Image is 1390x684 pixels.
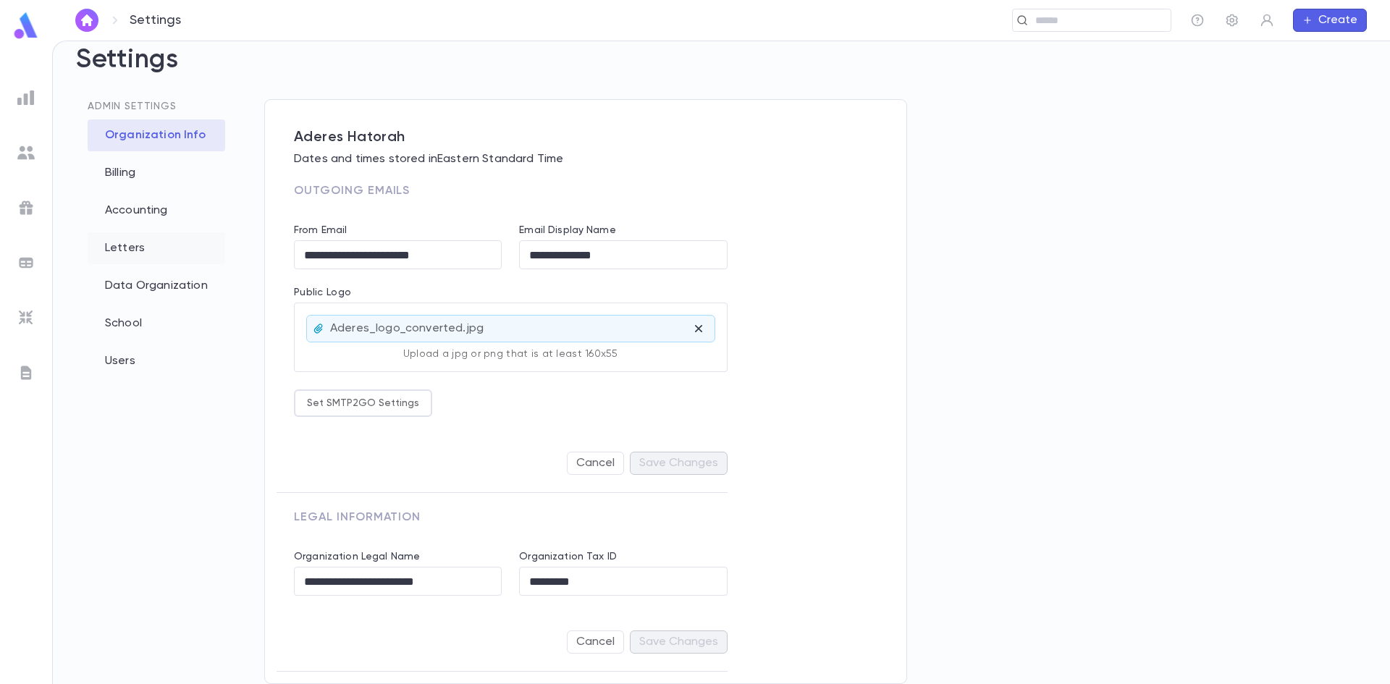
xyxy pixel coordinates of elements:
[17,89,35,106] img: reports_grey.c525e4749d1bce6a11f5fe2a8de1b229.svg
[519,551,617,562] label: Organization Tax ID
[17,254,35,271] img: batches_grey.339ca447c9d9533ef1741baa751efc33.svg
[130,12,181,28] p: Settings
[294,185,410,197] span: Outgoing Emails
[88,232,225,264] div: Letters
[294,224,347,236] label: From Email
[294,389,432,417] button: Set SMTP2GO Settings
[17,364,35,381] img: letters_grey.7941b92b52307dd3b8a917253454ce1c.svg
[88,157,225,189] div: Billing
[294,512,421,523] span: Legal Information
[294,129,877,146] span: Aderes Hatorah
[88,101,177,111] span: Admin Settings
[78,14,96,26] img: home_white.a664292cf8c1dea59945f0da9f25487c.svg
[294,152,877,166] p: Dates and times stored in Eastern Standard Time
[519,224,616,236] label: Email Display Name
[88,270,225,302] div: Data Organization
[17,199,35,216] img: campaigns_grey.99e729a5f7ee94e3726e6486bddda8f1.svg
[567,630,624,654] button: Cancel
[88,195,225,227] div: Accounting
[294,287,728,303] p: Public Logo
[294,551,420,562] label: Organization Legal Name
[17,309,35,326] img: imports_grey.530a8a0e642e233f2baf0ef88e8c9fcb.svg
[17,144,35,161] img: students_grey.60c7aba0da46da39d6d829b817ac14fc.svg
[403,348,618,360] p: Upload a jpg or png that is at least 160x55
[76,44,1367,99] h2: Settings
[88,308,225,339] div: School
[330,321,484,336] p: Aderes_logo_converted.jpg
[88,345,225,377] div: Users
[1293,9,1367,32] button: Create
[88,119,225,151] div: Organization Info
[567,452,624,475] button: Cancel
[12,12,41,40] img: logo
